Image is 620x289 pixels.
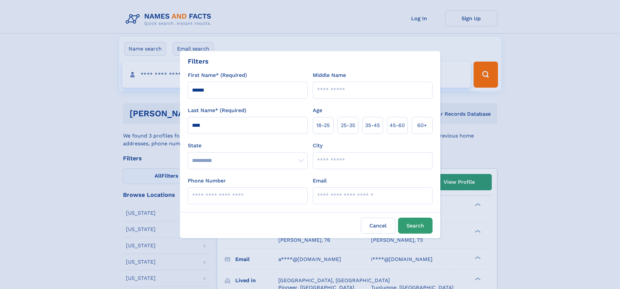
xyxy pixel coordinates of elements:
[188,71,247,79] label: First Name* (Required)
[365,122,380,129] span: 35‑45
[188,177,226,185] label: Phone Number
[316,122,330,129] span: 18‑25
[188,107,246,114] label: Last Name* (Required)
[188,142,308,150] label: State
[188,56,209,66] div: Filters
[341,122,355,129] span: 25‑35
[313,177,327,185] label: Email
[313,142,323,150] label: City
[417,122,427,129] span: 60+
[313,107,322,114] label: Age
[313,71,346,79] label: Middle Name
[390,122,405,129] span: 45‑60
[361,218,395,234] label: Cancel
[398,218,433,234] button: Search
